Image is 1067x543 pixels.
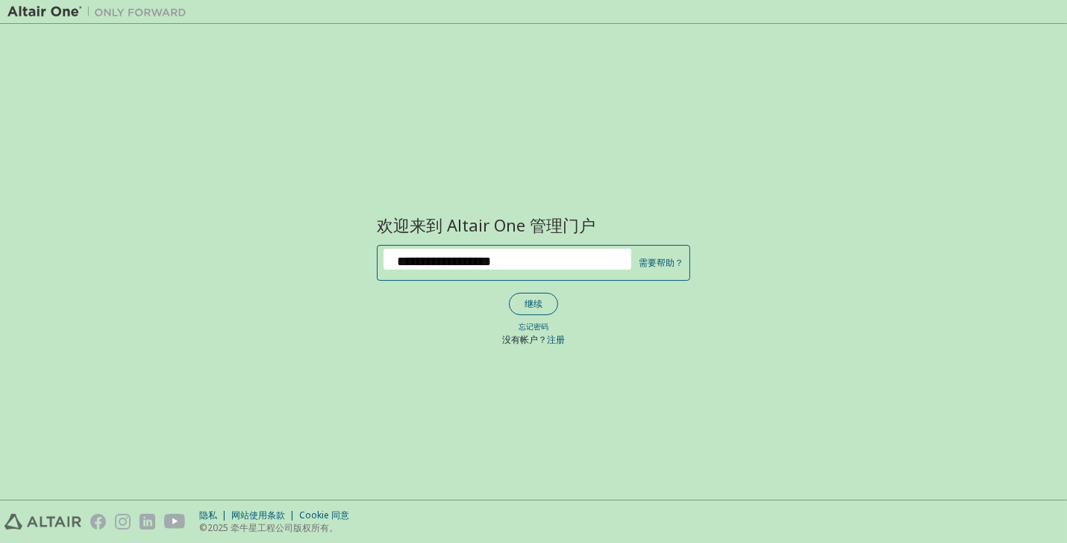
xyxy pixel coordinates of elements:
[140,514,155,530] img: linkedin.svg
[199,521,358,534] p: ©
[509,293,558,315] button: 继续
[115,514,131,530] img: instagram.svg
[502,333,547,346] span: 没有帐户？
[4,514,81,530] img: altair_logo.svg
[377,214,690,235] h2: 欢迎来到 Altair One 管理门户
[199,509,231,521] div: 隐私
[299,509,358,521] div: Cookie 同意
[90,514,106,530] img: facebook.svg
[231,509,299,521] div: 网站使用条款
[7,4,194,19] img: 牵牛星一号
[519,321,548,332] a: 忘记密码
[207,521,338,534] font: 2025 牵牛星工程公司版权所有。
[547,333,565,346] a: 注册
[164,514,186,530] img: youtube.svg
[639,262,683,263] a: 需要帮助？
